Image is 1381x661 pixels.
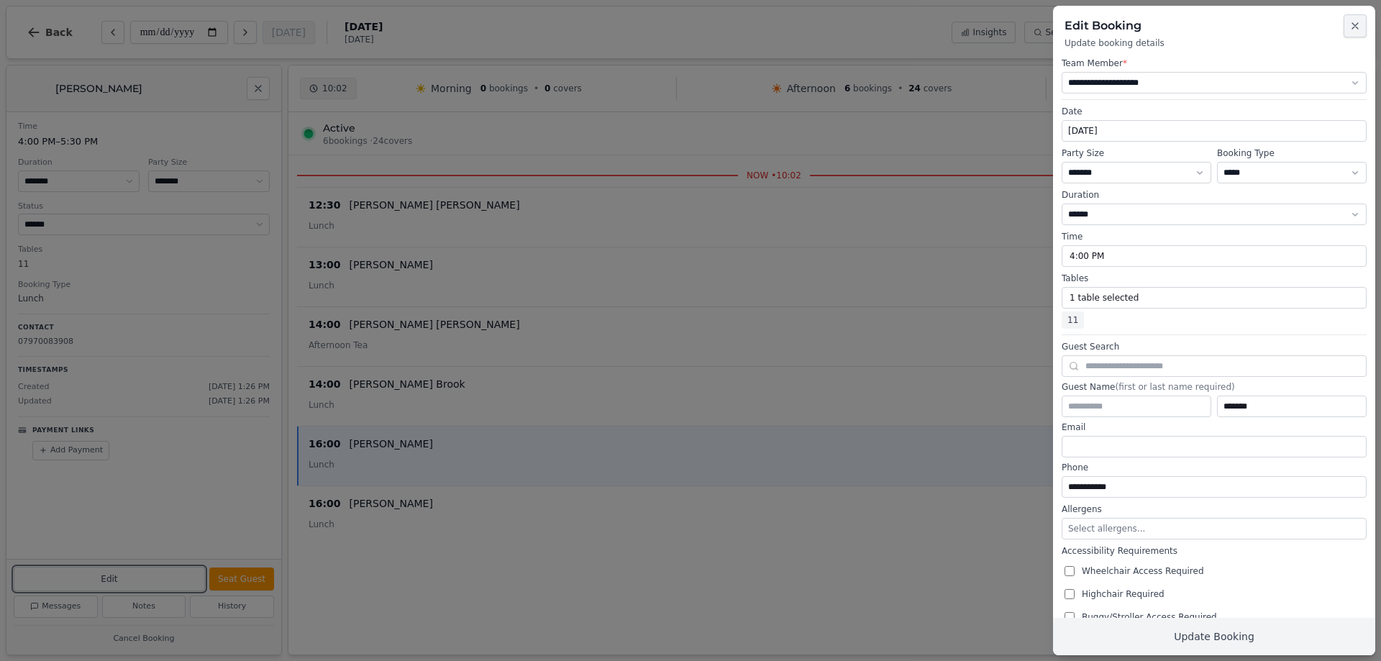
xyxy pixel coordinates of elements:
[1062,545,1367,557] label: Accessibility Requirements
[1053,618,1375,655] button: Update Booking
[1065,612,1075,622] input: Buggy/Stroller Access Required
[1062,462,1367,473] label: Phone
[1062,421,1367,433] label: Email
[1062,245,1367,267] button: 4:00 PM
[1062,381,1367,393] label: Guest Name
[1062,120,1367,142] button: [DATE]
[1065,17,1364,35] h2: Edit Booking
[1115,382,1234,392] span: (first or last name required)
[1062,311,1084,329] span: 11
[1062,518,1367,539] button: Select allergens...
[1062,58,1367,69] label: Team Member
[1062,503,1367,515] label: Allergens
[1082,588,1164,600] span: Highchair Required
[1065,566,1075,576] input: Wheelchair Access Required
[1062,189,1367,201] label: Duration
[1068,524,1145,534] span: Select allergens...
[1082,611,1217,623] span: Buggy/Stroller Access Required
[1082,565,1204,577] span: Wheelchair Access Required
[1217,147,1367,159] label: Booking Type
[1062,147,1211,159] label: Party Size
[1065,37,1364,49] p: Update booking details
[1062,287,1367,309] button: 1 table selected
[1062,106,1367,117] label: Date
[1062,273,1367,284] label: Tables
[1065,589,1075,599] input: Highchair Required
[1062,341,1367,352] label: Guest Search
[1062,231,1367,242] label: Time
